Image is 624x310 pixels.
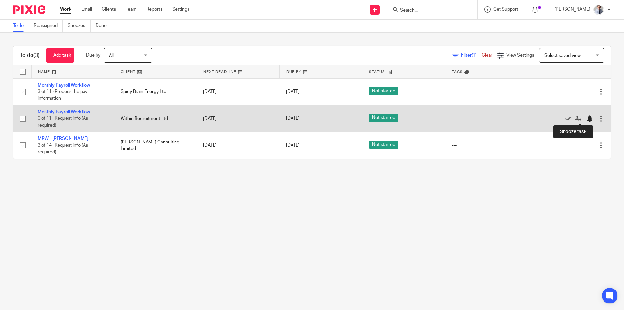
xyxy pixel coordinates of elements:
div: --- [452,142,522,149]
a: To do [13,20,29,32]
p: [PERSON_NAME] [554,6,590,13]
a: Email [81,6,92,13]
span: (3) [33,53,40,58]
td: [PERSON_NAME] Consulting Limited [114,132,197,159]
div: --- [452,115,522,122]
input: Search [399,8,458,14]
span: 3 of 11 · Process the pay information [38,89,87,101]
a: Reassigned [34,20,63,32]
a: Team [126,6,136,13]
a: Snoozed [68,20,91,32]
a: MPW - [PERSON_NAME] [38,136,88,141]
a: Monthly Payroll Workflow [38,110,90,114]
span: Filter [461,53,482,58]
a: Monthly Payroll Workflow [38,83,90,88]
h1: To do [20,52,40,59]
span: [DATE] [286,143,300,148]
span: Select saved view [544,53,581,58]
img: Pixie [13,5,45,14]
a: Clients [102,6,116,13]
p: Due by [86,52,100,59]
td: [DATE] [197,105,279,132]
span: 3 of 14 · Request info (As required) [38,143,88,155]
span: Not started [369,114,398,122]
td: [DATE] [197,78,279,105]
a: Work [60,6,71,13]
a: Done [96,20,111,32]
a: Clear [482,53,492,58]
span: [DATE] [286,116,300,121]
span: 0 of 11 · Request info (As required) [38,116,88,128]
a: Mark as done [565,115,575,122]
img: IMG_9924.jpg [593,5,604,15]
td: Spicy Brain Energy Ltd [114,78,197,105]
span: Not started [369,87,398,95]
a: + Add task [46,48,74,63]
a: Reports [146,6,162,13]
span: Get Support [493,7,518,12]
span: [DATE] [286,89,300,94]
span: Tags [452,70,463,74]
span: All [109,53,114,58]
td: [DATE] [197,132,279,159]
span: (1) [472,53,477,58]
span: View Settings [506,53,534,58]
span: Not started [369,141,398,149]
div: --- [452,88,522,95]
td: Within Recruitment Ltd [114,105,197,132]
a: Settings [172,6,189,13]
